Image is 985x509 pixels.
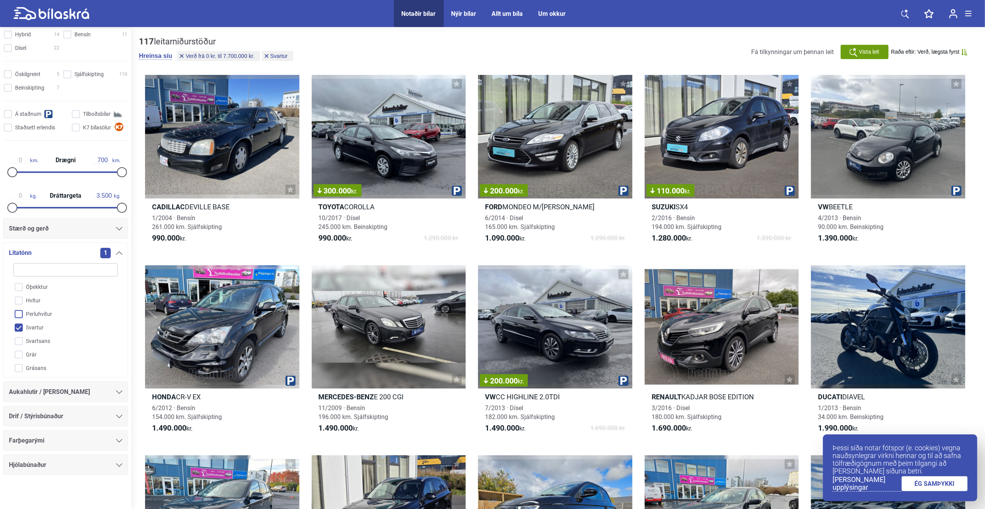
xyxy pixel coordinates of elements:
[93,157,120,164] span: km.
[818,203,829,211] b: VW
[319,393,374,401] b: Mercedes-Benz
[74,70,104,78] span: Sjálfskipting
[48,193,83,199] span: Dráttargeta
[478,75,632,250] a: 200.000kr.FordMONDEO M/[PERSON_NAME]6/2014 · Dísel165.000 km. Sjálfskipting1.090.000kr.1.290.000 kr.
[152,203,185,211] b: Cadillac
[9,223,49,234] span: Stærð og gerð
[54,44,59,52] span: 22
[11,192,37,199] span: kg.
[83,124,111,132] span: K7 bílasölur
[11,157,38,164] span: km.
[270,53,288,59] span: Svartur
[83,110,111,118] span: Tilboðsbílar
[319,404,389,421] span: 11/2009 · Bensín 196.000 km. Sjálfskipting
[484,377,524,385] span: 200.000
[859,48,879,56] span: Vista leit
[645,392,799,401] h2: KADJAR BOSE EDITION
[645,202,799,211] h2: SX4
[139,37,295,47] div: leitarniðurstöður
[518,188,524,195] span: kr.
[139,52,172,60] button: Hreinsa síu
[757,234,792,243] span: 1.390.000 kr.
[485,423,519,433] b: 1.490.000
[684,188,691,195] span: kr.
[652,214,721,231] span: 2/2016 · Bensín 194.000 km. Sjálfskipting
[652,424,692,433] span: kr.
[652,393,681,401] b: Renault
[319,214,388,231] span: 10/2017 · Dísel 245.000 km. Beinskipting
[9,435,44,446] span: Farþegarými
[424,234,459,243] span: 1.290.000 kr.
[9,387,90,397] span: Aukahlutir / [PERSON_NAME]
[152,234,186,243] span: kr.
[478,392,632,401] h2: CC HIGHLINE 2.0TDI
[9,460,46,470] span: Hjólabúnaður
[95,192,120,199] span: kg.
[590,234,625,243] span: 1.290.000 kr.
[833,444,968,475] p: Þessi síða notar fótspor (e. cookies) vegna nauðsynlegrar virkni hennar og til að safna tölfræðig...
[319,424,359,433] span: kr.
[318,187,358,195] span: 300.000
[645,75,799,250] a: 110.000kr.SuzukiSX42/2016 · Bensín194.000 km. Sjálfskipting1.280.000kr.1.390.000 kr.
[818,423,852,433] b: 1.990.000
[152,393,176,401] b: Honda
[452,186,462,196] img: parking.png
[351,188,358,195] span: kr.
[9,248,32,258] span: Litatónn
[119,70,127,78] span: 110
[485,203,502,211] b: Ford
[312,75,466,250] a: 300.000kr.ToyotaCOROLLA10/2017 · Dísel245.000 km. Beinskipting990.000kr.1.290.000 kr.
[650,187,691,195] span: 110.000
[139,37,154,46] b: 117
[478,202,632,211] h2: MONDEO M/[PERSON_NAME]
[15,84,44,92] span: Beinskipting
[319,423,353,433] b: 1.490.000
[312,202,466,211] h2: COROLLA
[949,9,958,19] img: user-login.svg
[145,265,299,440] a: HondaCR-V EX6/2012 · Bensín154.000 km. Sjálfskipting1.490.000kr.
[811,265,965,440] a: DucatiDIAVEL1/2013 · Bensín34.000 km. Beinskipting1.990.000kr.
[177,51,260,61] button: Verð frá 0 kr. til 7.700.000 kr.
[319,233,346,243] b: 990.000
[645,265,799,440] a: RenaultKADJAR BOSE EDITION3/2016 · Dísel180.000 km. Sjálfskipting1.690.000kr.
[319,203,345,211] b: Toyota
[818,214,884,231] span: 4/2013 · Bensín 90.000 km. Beinskipting
[485,404,555,421] span: 7/2013 · Dísel 182.000 km. Sjálfskipting
[145,75,299,250] a: CadillacDEVILLE BASE1/2004 · Bensín261.000 km. Sjálfskipting990.000kr.
[811,202,965,211] h2: BEETLE
[145,392,299,401] h2: CR-V EX
[484,187,524,195] span: 200.000
[312,265,466,440] a: Mercedes-BenzE 200 CGI11/2009 · Bensín196.000 km. Sjálfskipting1.490.000kr.
[15,44,26,52] span: Dísel
[652,203,676,211] b: Suzuki
[652,404,721,421] span: 3/2016 · Dísel 180.000 km. Sjálfskipting
[811,392,965,401] h2: DIAVEL
[152,233,180,243] b: 990.000
[15,31,31,39] span: Hybrid
[312,392,466,401] h2: E 200 CGI
[100,248,111,258] span: 1
[485,424,525,433] span: kr.
[891,49,960,55] span: Raða eftir: Verð, lægsta fyrst
[891,49,968,55] button: Raða eftir: Verð, lægsta fyrst
[951,186,961,196] img: parking.png
[652,233,686,243] b: 1.280.000
[618,186,629,196] img: parking.png
[15,70,41,78] span: Óskilgreint
[15,110,41,118] span: Á staðnum
[752,48,834,56] span: Fá tilkynningar um þennan leit
[539,10,566,17] a: Um okkur
[478,265,632,440] a: 200.000kr.VWCC HIGHLINE 2.0TDI7/2013 · Dísel182.000 km. Sjálfskipting1.490.000kr.1.690.000 kr.
[145,202,299,211] h2: DEVILLE BASE
[152,423,186,433] b: 1.490.000
[652,423,686,433] b: 1.690.000
[485,393,496,401] b: VW
[485,214,555,231] span: 6/2014 · Dísel 165.000 km. Sjálfskipting
[451,10,476,17] a: Nýir bílar
[818,404,884,421] span: 1/2013 · Bensín 34.000 km. Beinskipting
[518,378,524,385] span: kr.
[833,476,902,492] a: [PERSON_NAME] upplýsingar
[492,10,523,17] div: Allt um bíla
